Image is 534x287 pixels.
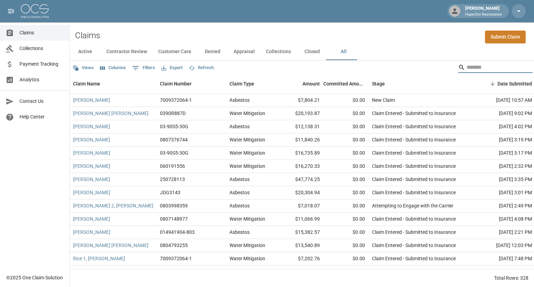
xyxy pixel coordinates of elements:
[98,63,128,73] button: Select columns
[197,43,228,60] button: Denied
[372,163,456,170] div: Claim Entered - Submitted to Insurance
[372,189,456,196] div: Claim Entered - Submitted to Insurance
[323,147,369,160] div: $0.00
[297,43,328,60] button: Closed
[323,186,369,199] div: $0.00
[372,97,395,104] div: New Claim
[19,45,64,52] span: Collections
[229,149,265,156] div: Water Mitigation
[278,239,323,252] div: $13,540.89
[4,4,18,18] button: open drawer
[160,242,188,249] div: 0804793255
[278,133,323,147] div: $11,840.26
[19,29,64,36] span: Claims
[73,97,110,104] a: [PERSON_NAME]
[323,239,369,252] div: $0.00
[278,199,323,213] div: $7,018.07
[229,215,265,222] div: Water Mitigation
[73,110,148,117] a: [PERSON_NAME] [PERSON_NAME]
[156,74,226,93] div: Claim Number
[19,76,64,83] span: Analytics
[229,202,250,209] div: Asbestos
[323,74,365,93] div: Committed Amount
[323,252,369,265] div: $0.00
[323,94,369,107] div: $0.00
[278,213,323,226] div: $11,066.99
[278,74,323,93] div: Amount
[497,74,532,93] div: Date Submitted
[73,123,110,130] a: [PERSON_NAME]
[160,149,188,156] div: 03-90S5-30G
[73,242,148,249] a: [PERSON_NAME] [PERSON_NAME]
[328,43,359,60] button: All
[323,226,369,239] div: $0.00
[160,202,188,209] div: 0803998359
[160,268,188,275] div: 0805287810
[323,120,369,133] div: $0.00
[229,189,250,196] div: Asbestos
[372,268,456,275] div: Claim Entered - Submitted to Insurance
[75,31,100,41] h2: Claims
[228,43,260,60] button: Appraisal
[229,123,250,130] div: Asbestos
[160,63,184,73] button: Export
[229,74,254,93] div: Claim Type
[323,199,369,213] div: $0.00
[372,202,453,209] div: Attempting to Engage with the Carrier
[323,173,369,186] div: $0.00
[160,229,195,236] div: 014941904-803
[369,74,473,93] div: Stage
[372,110,456,117] div: Claim Entered - Submitted to Insurance
[101,43,153,60] button: Contractor Review
[323,160,369,173] div: $0.00
[229,97,250,104] div: Asbestos
[226,74,278,93] div: Claim Type
[73,136,110,143] a: [PERSON_NAME]
[323,265,369,279] div: $0.00
[130,63,157,74] button: Show filters
[372,255,456,262] div: Claim Entered - Submitted to Insurance
[458,62,533,74] div: Search
[260,43,297,60] button: Collections
[73,268,110,275] a: [PERSON_NAME]
[160,189,180,196] div: JDG3143
[372,136,456,143] div: Claim Entered - Submitted to Insurance
[229,229,250,236] div: Asbestos
[19,98,64,105] span: Contact Us
[73,74,100,93] div: Claim Name
[323,74,369,93] div: Committed Amount
[160,74,192,93] div: Claim Number
[73,149,110,156] a: [PERSON_NAME]
[70,43,534,60] div: dynamic tabs
[278,226,323,239] div: $15,382.57
[229,242,265,249] div: Water Mitigation
[70,43,101,60] button: Active
[160,136,188,143] div: 0807376744
[323,133,369,147] div: $0.00
[229,163,265,170] div: Water Mitigation
[278,147,323,160] div: $16,735.89
[372,229,456,236] div: Claim Entered - Submitted to Insurance
[372,149,456,156] div: Claim Entered - Submitted to Insurance
[372,242,456,249] div: Claim Entered - Submitted to Insurance
[372,74,385,93] div: Stage
[278,265,323,279] div: $24,164.80
[187,63,216,73] button: Refresh
[160,97,192,104] div: 7009372064-1
[323,107,369,120] div: $0.00
[462,5,505,17] div: [PERSON_NAME]
[323,213,369,226] div: $0.00
[73,215,110,222] a: [PERSON_NAME]
[278,186,323,199] div: $20,304.94
[73,163,110,170] a: [PERSON_NAME]
[229,110,265,117] div: Water Mitigation
[278,173,323,186] div: $47,774.25
[485,31,526,43] a: Submit Claim
[494,274,528,281] div: Total Rows: 328
[372,176,456,183] div: Claim Entered - Submitted to Insurance
[73,229,110,236] a: [PERSON_NAME]
[372,215,456,222] div: Claim Entered - Submitted to Insurance
[229,268,265,275] div: Water Mitigation
[229,136,265,143] div: Water Mitigation
[278,107,323,120] div: $20,193.87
